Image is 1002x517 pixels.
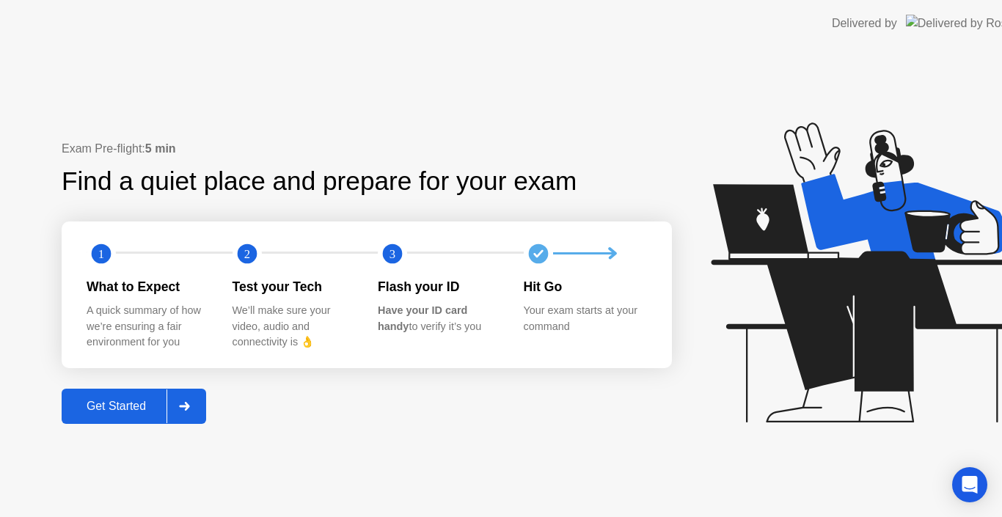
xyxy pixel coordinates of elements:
b: 5 min [145,142,176,155]
text: 3 [390,246,395,260]
text: 2 [244,246,249,260]
div: We’ll make sure your video, audio and connectivity is 👌 [233,303,355,351]
button: Get Started [62,389,206,424]
div: Find a quiet place and prepare for your exam [62,162,579,201]
div: What to Expect [87,277,209,296]
div: Test your Tech [233,277,355,296]
div: Exam Pre-flight: [62,140,672,158]
b: Have your ID card handy [378,304,467,332]
div: Delivered by [832,15,897,32]
div: Open Intercom Messenger [952,467,987,502]
div: Hit Go [524,277,646,296]
div: A quick summary of how we’re ensuring a fair environment for you [87,303,209,351]
div: Get Started [66,400,167,413]
div: Your exam starts at your command [524,303,646,334]
div: to verify it’s you [378,303,500,334]
div: Flash your ID [378,277,500,296]
text: 1 [98,246,104,260]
